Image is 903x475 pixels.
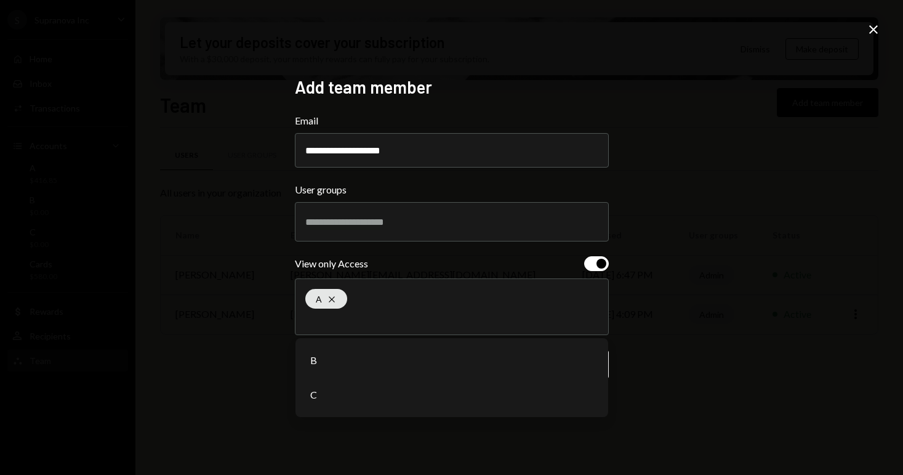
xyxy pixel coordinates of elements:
[295,256,368,271] div: View only Access
[300,343,603,378] li: B
[300,378,603,412] li: C
[295,75,609,99] h2: Add team member
[295,113,609,128] label: Email
[305,289,347,309] div: A
[295,182,609,197] label: User groups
